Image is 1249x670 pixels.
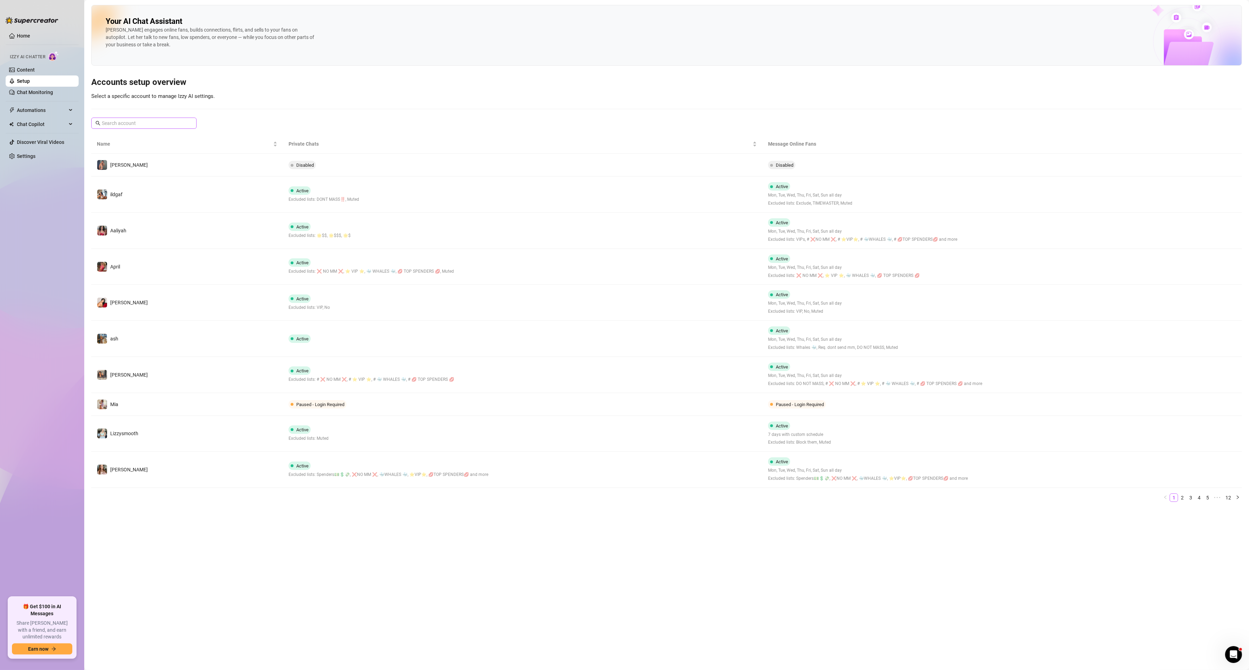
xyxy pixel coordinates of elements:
li: 3 [1187,493,1195,502]
span: April [110,264,120,270]
span: Excluded lists: Exclude, TIMEWASTER, Muted [768,200,852,207]
span: Excluded lists: 🌟️$$, 🌟️$$$, 🌟️$ [289,232,351,239]
img: ildgaf [97,190,107,199]
span: Lizzysmooth [110,431,138,436]
img: Chat Copilot [9,122,14,127]
a: Discover Viral Videos [17,139,64,145]
span: [PERSON_NAME] [110,162,148,168]
span: search [95,121,100,126]
span: Excluded lists: Whales 🐳, Req. dont send mm, DO NOT MASS, Muted [768,344,898,351]
a: Setup [17,78,30,84]
img: Dominick [97,160,107,170]
span: Mon, Tue, Wed, Thu, Fri, Sat, Sun all day [768,228,957,235]
img: April [97,262,107,272]
span: [PERSON_NAME] [110,300,148,305]
span: [PERSON_NAME] [110,467,148,472]
h2: Your AI Chat Assistant [106,16,182,26]
a: Chat Monitoring [17,89,53,95]
span: Mon, Tue, Wed, Thu, Fri, Sat, Sun all day [768,264,920,271]
span: Mon, Tue, Wed, Thu, Fri, Sat, Sun all day [768,300,842,307]
li: 4 [1195,493,1203,502]
span: Excluded lists: ❌ NO MM ❌, ⭐️ VIP ⭐️, 🐳 WHALES 🐳, 💋 TOP SPENDERS 💋 [768,272,920,279]
img: ash [97,334,107,344]
button: left [1161,493,1170,502]
li: Previous Page [1161,493,1170,502]
span: Active [776,459,788,464]
button: Earn nowarrow-right [12,643,72,655]
span: Excluded lists: DO NOT MASS, # ❌ NO MM ❌, # ⭐️ VIP ⭐️, # 🐳 WHALES 🐳, # 💋 TOP SPENDERS 💋 and more [768,380,982,387]
span: Excluded lists: Spenders💵💲💸, ❌NO MM ❌, 🐳WHALES 🐳, ⭐️VIP⭐️, 💋TOP SPENDERS💋 and more [289,471,488,478]
span: Active [776,364,788,370]
a: Settings [17,153,35,159]
span: Share [PERSON_NAME] with a friend, and earn unlimited rewards [12,620,72,641]
a: 1 [1170,494,1178,502]
span: 7 days with custom schedule [768,431,831,438]
img: Sophia [97,298,107,307]
span: Paused - Login Required [776,402,824,407]
span: Active [776,184,788,189]
span: Active [776,292,788,297]
span: Active [296,427,309,432]
li: Next Page [1234,493,1242,502]
span: Aaliyah [110,228,126,233]
a: 4 [1195,494,1203,502]
span: Active [776,220,788,225]
a: Content [17,67,35,73]
span: left [1163,495,1168,499]
img: Esmeralda [97,370,107,380]
span: Paused - Login Required [296,402,344,407]
span: Active [296,336,309,341]
th: Private Chats [283,134,762,154]
span: 🎁 Get $100 in AI Messages [12,603,72,617]
span: Active [776,256,788,261]
span: Select a specific account to manage Izzy AI settings. [91,93,215,99]
img: Mia [97,399,107,409]
span: Active [776,328,788,333]
span: Excluded lists: VIP, No, Muted [768,308,842,315]
th: Name [91,134,283,154]
span: Disabled [776,162,793,168]
span: Active [296,260,309,265]
li: Next 5 Pages [1212,493,1223,502]
img: Aaliyah [97,226,107,236]
span: Mon, Tue, Wed, Thu, Fri, Sat, Sun all day [768,467,968,474]
iframe: Intercom live chat [1225,646,1242,663]
span: Active [296,224,309,230]
img: AI Chatter [48,51,59,61]
span: Excluded lists: Spenders💵💲💸, ❌NO MM ❌, 🐳WHALES 🐳, ⭐️VIP⭐️, 💋TOP SPENDERS💋 and more [768,475,968,482]
span: Active [776,423,788,429]
h3: Accounts setup overview [91,77,1242,88]
span: Excluded lists: Muted [289,435,329,442]
img: Lizzysmooth [97,429,107,438]
span: Excluded lists: Block them, Muted [768,439,831,446]
span: Mia [110,402,118,407]
span: Active [296,296,309,301]
a: Home [17,33,30,39]
li: 5 [1203,493,1212,502]
img: Chloe [97,465,107,475]
span: Izzy AI Chatter [10,54,45,60]
span: Private Chats [289,140,751,148]
span: arrow-right [51,646,56,651]
input: Search account [102,119,187,127]
span: Excluded lists: DONT MASS‼️, Muted [289,196,359,203]
span: Mon, Tue, Wed, Thu, Fri, Sat, Sun all day [768,192,852,199]
div: [PERSON_NAME] engages online fans, builds connections, flirts, and sells to your fans on autopilo... [106,26,316,48]
span: [PERSON_NAME] [110,372,148,378]
span: Active [296,463,309,469]
span: right [1236,495,1240,499]
span: ash [110,336,118,341]
span: Mon, Tue, Wed, Thu, Fri, Sat, Sun all day [768,336,898,343]
span: ildgaf [110,192,123,197]
a: 3 [1187,494,1195,502]
span: Automations [17,105,67,116]
span: Active [296,188,309,193]
li: 2 [1178,493,1187,502]
a: 2 [1178,494,1186,502]
span: Excluded lists: VIPs, # ❌NO MM ❌, # ⭐️VIP⭐️, # 🐳WHALES 🐳, # 💋TOP SPENDERS💋 and more [768,236,957,243]
span: Excluded lists: # ❌ NO MM ❌, # ⭐️ VIP ⭐️, # 🐳 WHALES 🐳, # 💋 TOP SPENDERS 💋 [289,376,454,383]
span: Mon, Tue, Wed, Thu, Fri, Sat, Sun all day [768,372,982,379]
a: 12 [1223,494,1233,502]
img: logo-BBDzfeDw.svg [6,17,58,24]
span: Chat Copilot [17,119,67,130]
